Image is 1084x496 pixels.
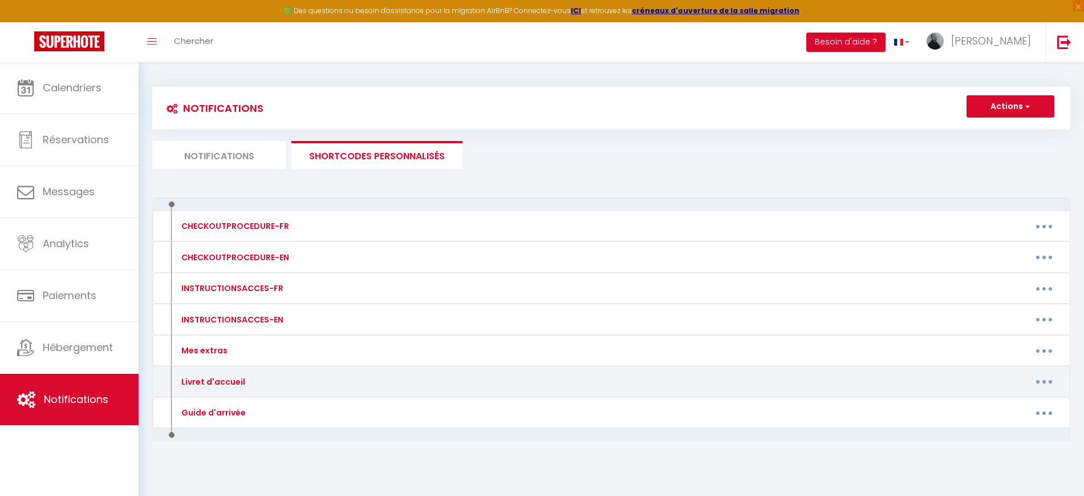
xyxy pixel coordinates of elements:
[178,376,245,388] div: Livret d'accueil
[178,344,228,357] div: Mes extras
[178,220,289,232] div: CHECKOUTPROCEDURE-FR
[951,34,1031,48] span: [PERSON_NAME]
[152,141,286,169] li: Notifications
[291,141,462,169] li: SHORTCODES PERSONNALISÉS
[806,33,886,52] button: Besoin d'aide ?
[43,184,95,199] span: Messages
[43,236,89,251] span: Analytics
[178,282,283,295] div: INSTRUCTIONSACCES-FR
[967,95,1054,118] button: Actions
[918,22,1045,62] a: ... [PERSON_NAME]
[1057,35,1071,49] img: logout
[161,95,263,121] h3: Notifications
[43,288,96,303] span: Paiements
[165,22,222,62] a: Chercher
[43,80,102,95] span: Calendriers
[43,132,109,147] span: Réservations
[178,251,289,264] div: CHECKOUTPROCEDURE-EN
[174,35,213,47] span: Chercher
[44,392,108,406] span: Notifications
[571,6,581,15] a: ICI
[34,31,104,51] img: Super Booking
[632,6,799,15] a: créneaux d'ouverture de la salle migration
[178,313,283,326] div: INSTRUCTIONSACCES-EN
[43,340,113,354] span: Hébergement
[9,5,43,39] button: Ouvrir le widget de chat LiveChat
[927,33,944,50] img: ...
[178,406,246,419] div: Guide d'arrivée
